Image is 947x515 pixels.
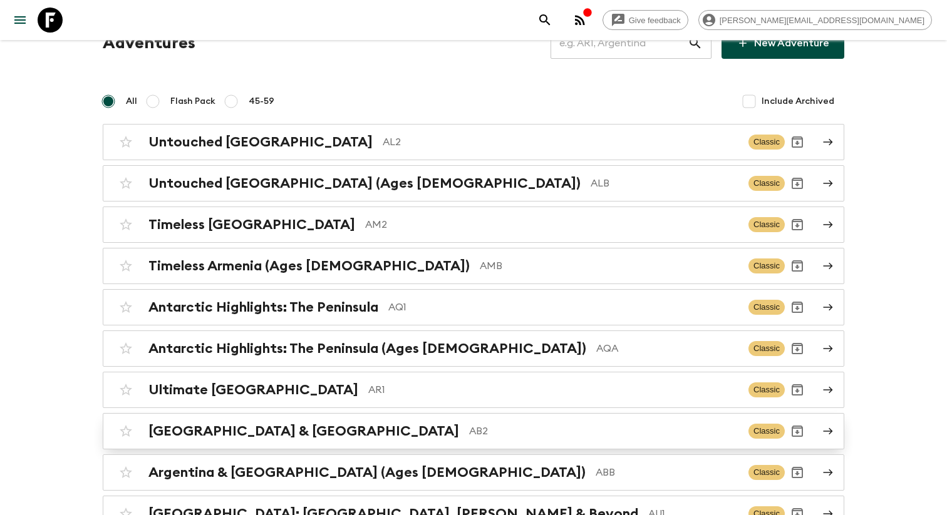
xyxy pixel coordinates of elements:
[748,176,785,191] span: Classic
[785,130,810,155] button: Archive
[785,295,810,320] button: Archive
[103,289,844,325] a: Antarctic Highlights: The PeninsulaAQ1ClassicArchive
[148,382,358,398] h2: Ultimate [GEOGRAPHIC_DATA]
[713,16,931,25] span: [PERSON_NAME][EMAIL_ADDRESS][DOMAIN_NAME]
[148,175,581,191] h2: Untouched [GEOGRAPHIC_DATA] (Ages [DEMOGRAPHIC_DATA])
[762,95,834,108] span: Include Archived
[785,253,810,278] button: Archive
[148,299,378,315] h2: Antarctic Highlights: The Peninsula
[748,341,785,356] span: Classic
[591,176,738,191] p: ALB
[596,465,738,480] p: ABB
[698,10,932,30] div: [PERSON_NAME][EMAIL_ADDRESS][DOMAIN_NAME]
[103,330,844,367] a: Antarctic Highlights: The Peninsula (Ages [DEMOGRAPHIC_DATA])AQAClassicArchive
[103,165,844,201] a: Untouched [GEOGRAPHIC_DATA] (Ages [DEMOGRAPHIC_DATA])ALBClassicArchive
[103,124,844,160] a: Untouched [GEOGRAPHIC_DATA]AL2ClassicArchive
[785,419,810,444] button: Archive
[748,465,785,480] span: Classic
[103,207,844,243] a: Timeless [GEOGRAPHIC_DATA]AM2ClassicArchive
[785,460,810,485] button: Archive
[551,26,688,61] input: e.g. AR1, Argentina
[368,382,738,397] p: AR1
[748,135,785,150] span: Classic
[596,341,738,356] p: AQA
[480,258,738,273] p: AMB
[148,464,586,481] h2: Argentina & [GEOGRAPHIC_DATA] (Ages [DEMOGRAPHIC_DATA])
[148,134,373,150] h2: Untouched [GEOGRAPHIC_DATA]
[722,28,844,59] a: New Adventure
[383,135,738,150] p: AL2
[748,300,785,315] span: Classic
[365,217,738,232] p: AM2
[785,377,810,402] button: Archive
[785,171,810,196] button: Archive
[532,8,557,33] button: search adventures
[469,424,738,439] p: AB2
[103,248,844,284] a: Timeless Armenia (Ages [DEMOGRAPHIC_DATA])AMBClassicArchive
[103,31,195,56] h1: Adventures
[748,258,785,273] span: Classic
[748,217,785,232] span: Classic
[103,372,844,408] a: Ultimate [GEOGRAPHIC_DATA]AR1ClassicArchive
[148,217,355,233] h2: Timeless [GEOGRAPHIC_DATA]
[170,95,215,108] span: Flash Pack
[603,10,688,30] a: Give feedback
[148,258,470,274] h2: Timeless Armenia (Ages [DEMOGRAPHIC_DATA])
[785,212,810,237] button: Archive
[388,300,738,315] p: AQ1
[249,95,274,108] span: 45-59
[748,424,785,439] span: Classic
[103,413,844,449] a: [GEOGRAPHIC_DATA] & [GEOGRAPHIC_DATA]AB2ClassicArchive
[785,336,810,361] button: Archive
[126,95,137,108] span: All
[148,340,586,357] h2: Antarctic Highlights: The Peninsula (Ages [DEMOGRAPHIC_DATA])
[622,16,688,25] span: Give feedback
[748,382,785,397] span: Classic
[148,423,459,439] h2: [GEOGRAPHIC_DATA] & [GEOGRAPHIC_DATA]
[8,8,33,33] button: menu
[103,454,844,491] a: Argentina & [GEOGRAPHIC_DATA] (Ages [DEMOGRAPHIC_DATA])ABBClassicArchive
